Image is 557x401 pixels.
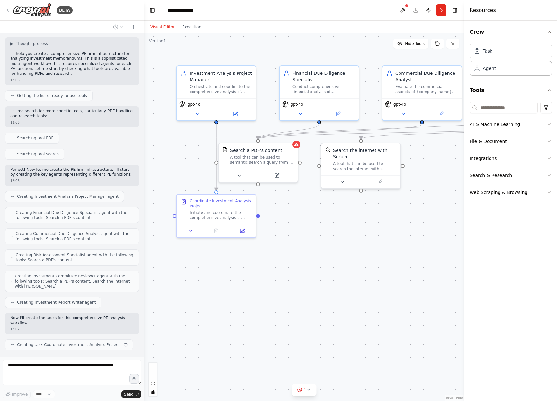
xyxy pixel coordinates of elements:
[320,110,356,118] button: Open in side panel
[15,231,133,241] span: Creating Commercial Due Diligence Analyst agent with the following tools: Search a PDF's content
[178,23,205,31] button: Execution
[3,390,31,398] button: Improve
[149,371,157,379] button: zoom out
[483,65,496,72] div: Agent
[222,147,228,152] img: PDFSearchTool
[362,178,398,186] button: Open in side panel
[230,147,282,153] div: Search a PDF's content
[279,65,359,121] div: Financial Due Diligence SpecialistConduct comprehensive financial analysis of {company_name} usin...
[17,300,96,305] span: Creating Investment Report Writer agent
[10,316,134,326] p: Now I'll create the tasks for this comprehensive PE analysis workflow:
[149,363,157,396] div: React Flow controls
[10,120,134,125] div: 12:06
[325,147,330,152] img: SerperDevTool
[176,65,256,121] div: Investment Analysis Project ManagerOrchestrate and coordinate the comprehensive analysis of inves...
[470,116,552,133] button: AI & Machine Learning
[148,6,157,15] button: Hide left sidebar
[292,384,317,396] button: 1
[470,150,552,167] button: Integrations
[149,388,157,396] button: toggle interactivity
[17,342,120,347] span: Creating task Coordinate Investment Analysis Project
[124,392,134,397] span: Send
[190,70,252,83] div: Investment Analysis Project Manager
[15,274,133,289] span: Creating Investment Committee Reviewer agent with the following tools: Search a PDF's content, Se...
[16,210,133,220] span: Creating Financial Due Diligence Specialist agent with the following tools: Search a PDF's content
[149,39,166,44] div: Version 1
[470,167,552,184] button: Search & Research
[423,110,459,118] button: Open in side panel
[17,194,119,199] span: Creating Investment Analysis Project Manager agent
[303,387,306,393] span: 1
[10,78,134,83] div: 12:06
[292,70,355,83] div: Financial Due Diligence Specialist
[129,374,139,384] button: Click to speak your automation idea
[217,110,253,118] button: Open in side panel
[10,41,48,46] button: ▶Thought process
[470,6,496,14] h4: Resources
[147,23,178,31] button: Visual Editor
[190,210,252,220] div: Initiate and coordinate the comprehensive analysis of {company_name} investment memorandum. Set a...
[176,194,256,238] div: Coordinate Investment Analysis ProjectInitiate and coordinate the comprehensive analysis of {comp...
[149,379,157,388] button: fit view
[10,109,134,119] p: Let me search for more specific tools, particularly PDF handling and research tools:
[17,135,54,141] span: Searching tool PDF
[291,102,303,107] span: gpt-4o
[470,41,552,81] div: Crew
[395,70,458,83] div: Commercial Due Diligence Analyst
[470,81,552,99] button: Tools
[190,198,252,209] div: Coordinate Investment Analysis Project
[218,143,298,183] div: PDFSearchToolSearch a PDF's contentA tool that can be used to semantic search a query from a PDF'...
[231,227,253,235] button: Open in side panel
[333,161,397,171] div: A tool that can be used to search the internet with a search_query. Supports different search typ...
[292,84,355,94] div: Conduct comprehensive financial analysis of {company_name} using exclusively the data provided in...
[16,41,48,46] span: Thought process
[470,23,552,41] button: Crew
[17,152,59,157] span: Searching tool search
[382,65,462,121] div: Commercial Due Diligence AnalystEvaluate the commercial aspects of {company_name} including marke...
[149,363,157,371] button: zoom in
[405,41,425,46] span: Hide Tools
[255,124,322,139] g: Edge from 20bdf1d7-df37-4392-be73-d5289c29863d to b953100c-da2e-4369-a6ac-176024a922f0
[167,7,200,13] nav: breadcrumb
[470,133,552,150] button: File & Document
[12,392,28,397] span: Improve
[470,99,552,206] div: Tools
[470,184,552,201] button: Web Scraping & Browsing
[129,23,139,31] button: Start a new chat
[446,396,463,400] a: React Flow attribution
[255,118,528,139] g: Edge from b06227e9-c018-4946-a078-7686ae229ed9 to b953100c-da2e-4369-a6ac-176024a922f0
[203,227,230,235] button: No output available
[16,252,133,263] span: Creating Risk Assessment Specialist agent with the following tools: Search a PDF's content
[10,179,134,183] div: 12:06
[450,6,459,15] button: Hide right sidebar
[395,84,458,94] div: Evaluate the commercial aspects of {company_name} including market dynamics, competitive position...
[333,147,397,160] div: Search the internet with Serper
[13,3,51,17] img: Logo
[17,93,87,98] span: Getting the list of ready-to-use tools
[10,327,134,332] div: 12:07
[190,84,252,94] div: Orchestrate and coordinate the comprehensive analysis of investment memorandums by managing the w...
[10,51,134,76] p: I'll help you create a comprehensive PE firm infrastructure for analyzing investment memorandums....
[393,39,428,49] button: Hide Tools
[259,172,295,179] button: Open in side panel
[188,102,200,107] span: gpt-4o
[121,390,141,398] button: Send
[483,48,492,54] div: Task
[230,155,294,165] div: A tool that can be used to semantic search a query from a PDF's content.
[57,6,73,14] div: BETA
[10,167,134,177] p: Perfect! Now let me create the PE firm infrastructure. I'll start by creating the key agents repr...
[10,41,13,46] span: ▶
[213,124,220,190] g: Edge from faaaa12d-b553-4af7-97e2-1c203bb6a26c to c314df8a-ba19-4bce-9380-f723771d2404
[321,143,401,189] div: SerperDevToolSearch the internet with SerperA tool that can be used to search the internet with a...
[393,102,406,107] span: gpt-4o
[111,23,126,31] button: Switch to previous chat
